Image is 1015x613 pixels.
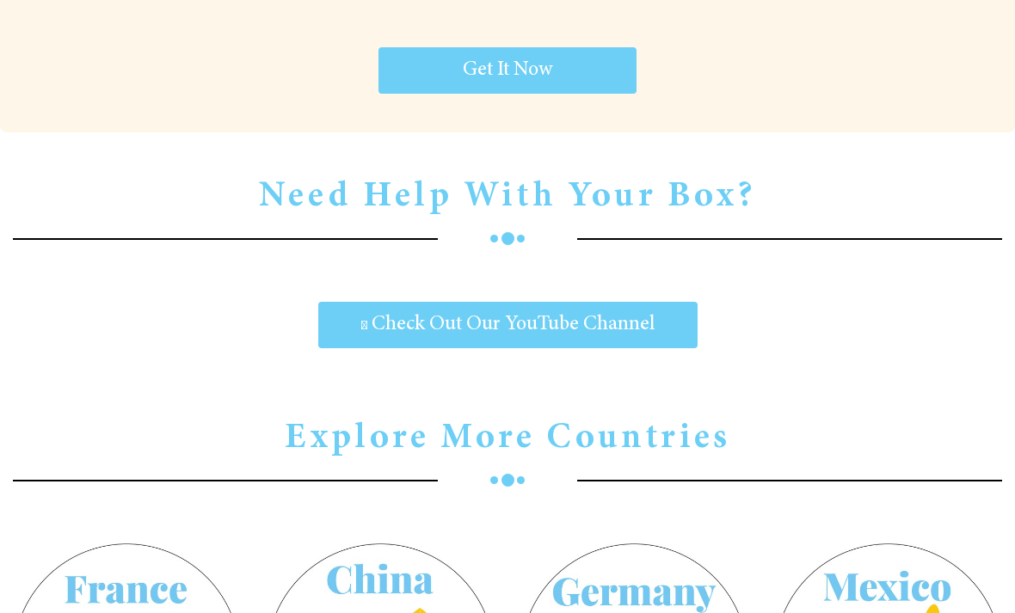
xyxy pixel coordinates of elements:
span: Explore more Countries [285,420,730,457]
a: Check Out Our YouTube Channel [318,302,698,348]
span: Get It Now [463,60,552,81]
span: Check Out Our YouTube Channel [372,315,655,335]
a: Get It Now [378,47,637,94]
span: Need Help With Your Box? [259,179,756,215]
